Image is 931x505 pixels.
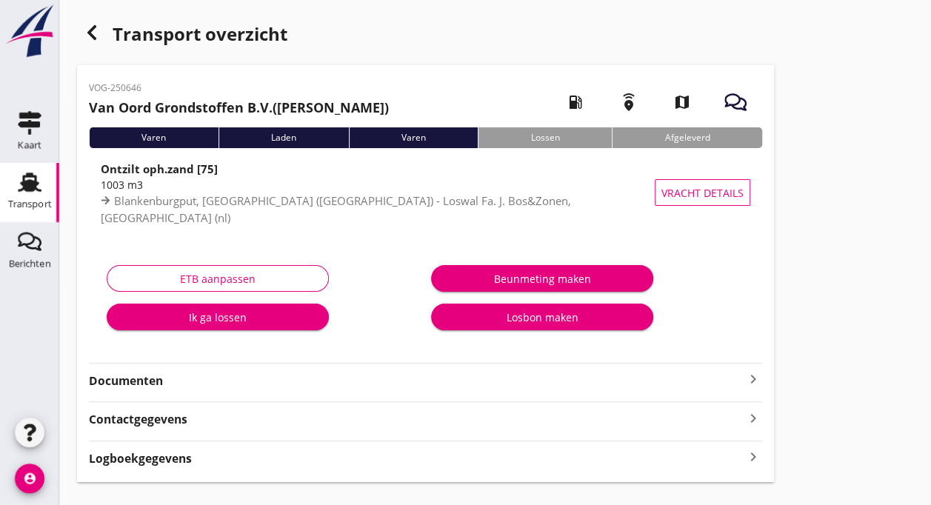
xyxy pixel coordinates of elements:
div: Varen [349,127,478,148]
i: map [661,81,703,123]
span: Vracht details [661,185,744,201]
strong: Contactgegevens [89,411,187,428]
div: Losbon maken [443,310,641,325]
button: Vracht details [655,179,750,206]
i: keyboard_arrow_right [744,447,762,467]
i: keyboard_arrow_right [744,408,762,428]
strong: Van Oord Grondstoffen B.V. [89,98,273,116]
i: emergency_share [608,81,650,123]
i: account_circle [15,464,44,493]
div: Ik ga lossen [119,310,317,325]
strong: Documenten [89,372,744,389]
button: Losbon maken [431,304,653,330]
p: VOG-250646 [89,81,389,95]
div: Lossen [478,127,612,148]
i: keyboard_arrow_right [744,370,762,388]
div: Afgeleverd [612,127,762,148]
strong: Ontzilt oph.zand [75] [101,161,218,176]
button: Ik ga lossen [107,304,329,330]
div: ETB aanpassen [119,271,316,287]
span: Blankenburgput, [GEOGRAPHIC_DATA] ([GEOGRAPHIC_DATA]) - Loswal Fa. J. Bos&Zonen, [GEOGRAPHIC_DATA... [101,193,571,225]
div: Beunmeting maken [443,271,641,287]
div: Transport [8,199,52,209]
button: ETB aanpassen [107,265,329,292]
h2: ([PERSON_NAME]) [89,98,389,118]
img: logo-small.a267ee39.svg [3,4,56,58]
div: Berichten [9,258,51,268]
div: Transport overzicht [77,18,774,53]
strong: Logboekgegevens [89,450,192,467]
button: Beunmeting maken [431,265,653,292]
div: Varen [89,127,218,148]
i: local_gas_station [555,81,596,123]
div: Laden [218,127,349,148]
div: Kaart [18,140,41,150]
div: 1003 m3 [101,177,661,193]
a: Ontzilt oph.zand [75]1003 m3Blankenburgput, [GEOGRAPHIC_DATA] ([GEOGRAPHIC_DATA]) - Loswal Fa. J.... [89,160,762,225]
